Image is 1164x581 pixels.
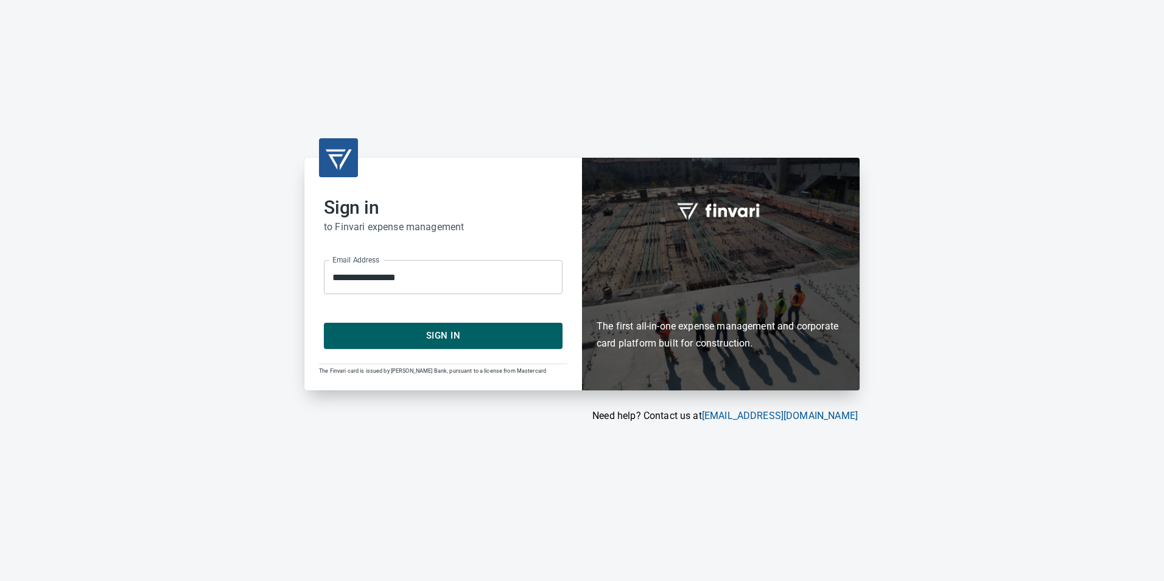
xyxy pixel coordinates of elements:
h6: The first all-in-one expense management and corporate card platform built for construction. [597,247,845,352]
img: transparent_logo.png [324,143,353,172]
div: Finvari [582,158,860,390]
img: fullword_logo_white.png [675,196,766,224]
p: Need help? Contact us at [304,409,858,423]
span: The Finvari card is issued by [PERSON_NAME] Bank, pursuant to a license from Mastercard [319,368,546,374]
a: [EMAIL_ADDRESS][DOMAIN_NAME] [702,410,858,421]
h6: to Finvari expense management [324,219,563,236]
h2: Sign in [324,197,563,219]
button: Sign In [324,323,563,348]
span: Sign In [337,328,549,343]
